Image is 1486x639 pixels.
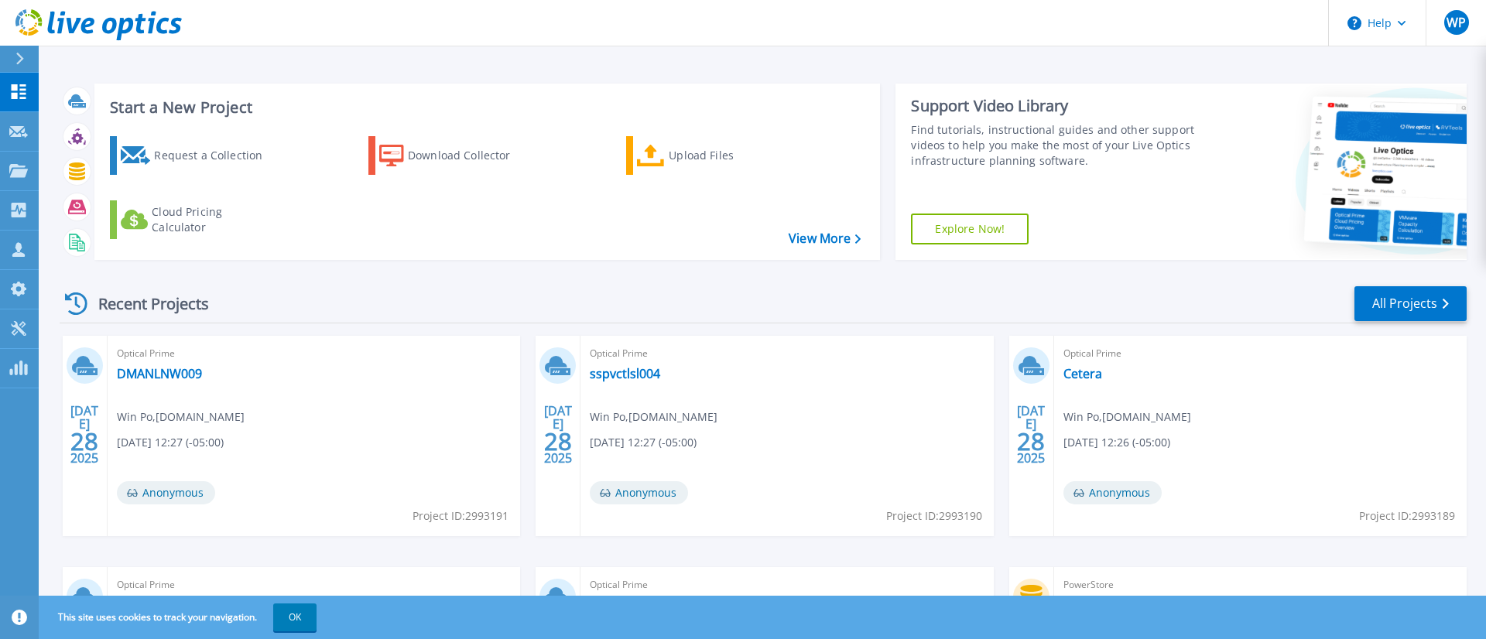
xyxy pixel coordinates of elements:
div: Cloud Pricing Calculator [152,204,276,235]
span: [DATE] 12:27 (-05:00) [590,434,697,451]
span: 28 [1017,435,1045,448]
div: [DATE] 2025 [70,406,99,463]
div: [DATE] 2025 [543,406,573,463]
span: Optical Prime [1063,345,1457,362]
span: Anonymous [590,481,688,504]
span: PowerStore [1063,576,1457,593]
a: DMANLNW009 [117,366,202,381]
span: [DATE] 12:27 (-05:00) [117,434,224,451]
h3: Start a New Project [110,99,861,116]
span: Anonymous [1063,481,1162,504]
div: Request a Collection [154,140,278,171]
span: Win Po , [DOMAIN_NAME] [1063,408,1191,425]
a: View More [789,231,861,246]
a: Upload Files [626,136,799,175]
span: Optical Prime [117,576,511,593]
div: Support Video Library [911,96,1202,116]
div: [DATE] 2025 [1016,406,1046,463]
div: Download Collector [408,140,532,171]
span: This site uses cookies to track your navigation. [43,603,317,631]
span: Project ID: 2993189 [1359,507,1455,525]
span: Optical Prime [117,345,511,362]
span: 28 [544,435,572,448]
span: Anonymous [117,481,215,504]
div: Recent Projects [60,285,230,323]
span: WP [1447,16,1466,29]
div: Upload Files [669,140,793,171]
a: sspvctlsl004 [590,366,660,381]
a: Cetera [1063,366,1102,381]
a: Request a Collection [110,136,282,175]
button: OK [273,603,317,631]
span: Win Po , [DOMAIN_NAME] [117,408,245,425]
span: Project ID: 2993191 [413,507,508,525]
a: All Projects [1354,286,1467,321]
span: Optical Prime [590,345,984,362]
a: Cloud Pricing Calculator [110,200,282,239]
a: Download Collector [368,136,541,175]
span: 28 [70,435,98,448]
div: Find tutorials, instructional guides and other support videos to help you make the most of your L... [911,122,1202,169]
a: Explore Now! [911,214,1029,244]
span: Project ID: 2993190 [886,507,982,525]
span: [DATE] 12:26 (-05:00) [1063,434,1170,451]
span: Optical Prime [590,576,984,593]
span: Win Po , [DOMAIN_NAME] [590,408,717,425]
